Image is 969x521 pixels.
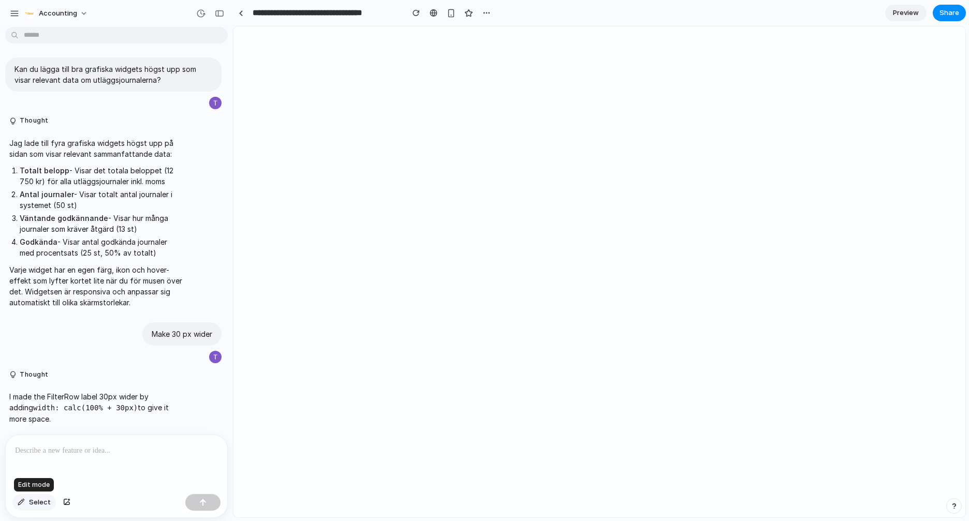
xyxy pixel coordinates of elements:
[20,165,182,187] li: - Visar det totala beloppet (12 750 kr) för alla utläggsjournaler inkl. moms
[939,8,959,18] span: Share
[14,478,54,492] div: Edit mode
[9,264,182,308] p: Varje widget har en egen färg, ikon och hover-effekt som lyfter kortet lite när du för musen över...
[9,138,182,159] p: Jag lade till fyra grafiska widgets högst upp på sidan som visar relevant sammanfattande data:
[9,391,182,424] p: I made the FilterRow label 30px wider by adding to give it more space.
[933,5,966,21] button: Share
[29,497,51,508] span: Select
[20,166,69,175] strong: Totalt belopp
[152,329,212,339] p: Make 30 px wider
[20,237,57,246] strong: Godkända
[885,5,927,21] a: Preview
[893,8,919,18] span: Preview
[20,190,74,199] strong: Antal journaler
[20,5,93,22] button: Accounting
[20,213,182,234] li: - Visar hur många journaler som kräver åtgärd (13 st)
[39,8,77,19] span: Accounting
[20,189,182,211] li: - Visar totalt antal journaler i systemet (50 st)
[14,64,212,85] p: Kan du lägga till bra grafiska widgets högst upp som visar relevant data om utläggsjournalerna?
[33,404,138,412] code: width: calc(100% + 30px)
[20,214,108,222] strong: Väntande godkännande
[20,236,182,258] li: - Visar antal godkända journaler med procentsats (25 st, 50% av totalt)
[12,494,56,511] button: Select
